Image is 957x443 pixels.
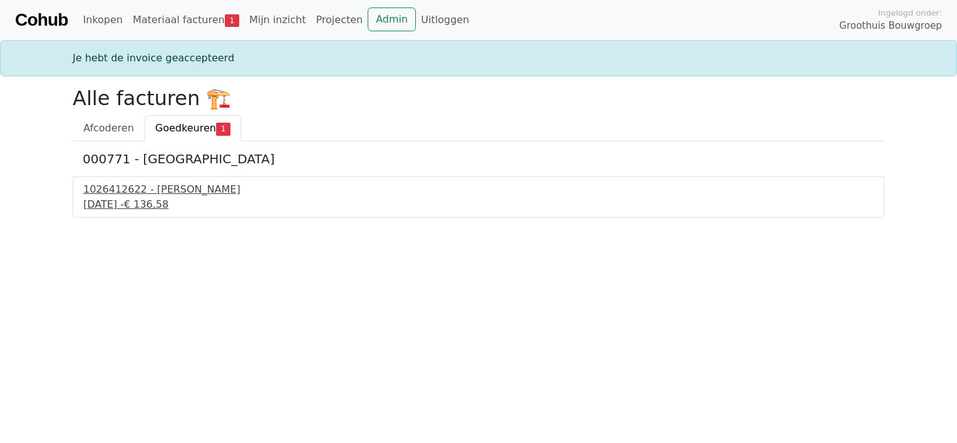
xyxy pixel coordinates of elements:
div: [DATE] - [83,197,874,212]
a: Cohub [15,5,68,35]
div: 1026412622 - [PERSON_NAME] [83,182,874,197]
a: Mijn inzicht [244,8,311,33]
a: Materiaal facturen1 [128,8,244,33]
div: Je hebt de invoice geaccepteerd [65,51,892,66]
a: 1026412622 - [PERSON_NAME][DATE] -€ 136,58 [83,182,874,212]
h5: 000771 - [GEOGRAPHIC_DATA] [83,151,874,166]
a: Afcoderen [73,115,145,141]
a: Admin [368,8,416,31]
a: Goedkeuren1 [145,115,241,141]
span: Goedkeuren [155,122,216,134]
a: Uitloggen [416,8,474,33]
span: Ingelogd onder: [878,7,942,19]
span: 1 [225,14,239,27]
a: Inkopen [78,8,127,33]
span: 1 [216,123,230,135]
h2: Alle facturen 🏗️ [73,86,884,110]
span: € 136,58 [124,198,168,210]
span: Groothuis Bouwgroep [839,19,942,33]
span: Afcoderen [83,122,134,134]
a: Projecten [311,8,368,33]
